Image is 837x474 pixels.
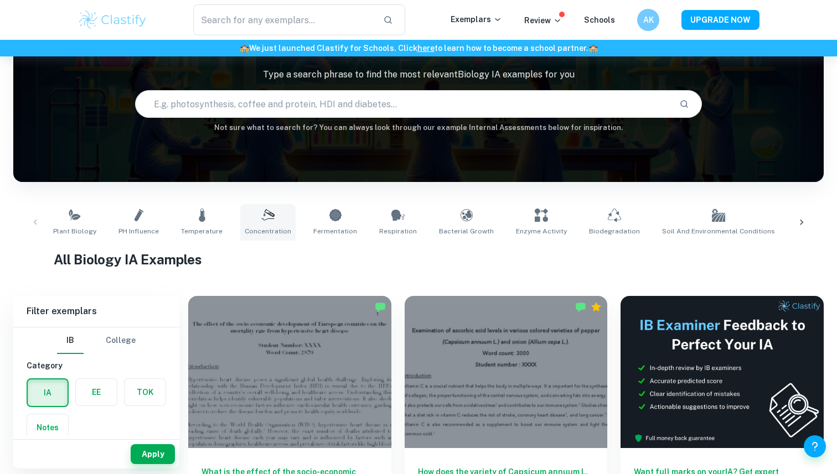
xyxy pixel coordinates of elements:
h6: We just launched Clastify for Schools. Click to learn how to become a school partner. [2,42,835,54]
img: Marked [575,301,586,312]
h6: Category [27,360,166,372]
button: Apply [131,444,175,464]
span: Plant Biology [53,226,96,236]
button: TOK [125,379,166,405]
button: Search [675,95,694,113]
button: IB [57,327,84,354]
button: IA [28,379,68,406]
h6: Not sure what to search for? You can always look through our example Internal Assessments below f... [13,122,824,133]
span: pH Influence [118,226,159,236]
img: Thumbnail [621,296,824,448]
span: Enzyme Activity [516,226,567,236]
a: Schools [584,15,615,24]
h1: All Biology IA Examples [54,249,783,269]
div: Filter type choice [57,327,136,354]
img: Clastify logo [77,9,148,31]
span: Soil and Environmental Conditions [662,226,775,236]
span: 🏫 [240,44,249,53]
button: AK [637,9,659,31]
button: EE [76,379,117,405]
a: here [417,44,435,53]
button: UPGRADE NOW [681,10,759,30]
h6: Filter exemplars [13,296,179,327]
button: Help and Feedback [804,435,826,457]
span: Biodegradation [589,226,640,236]
img: Marked [375,301,386,312]
p: Type a search phrase to find the most relevant Biology IA examples for you [13,68,824,81]
p: Review [524,14,562,27]
span: 🏫 [588,44,598,53]
h6: AK [642,14,655,26]
input: Search for any exemplars... [193,4,374,35]
span: Fermentation [313,226,357,236]
button: College [106,327,136,354]
p: Exemplars [451,13,502,25]
span: Respiration [379,226,417,236]
div: Premium [591,301,602,312]
input: E.g. photosynthesis, coffee and protein, HDI and diabetes... [136,88,671,119]
span: Bacterial Growth [439,226,494,236]
button: Notes [27,414,68,441]
span: Temperature [181,226,223,236]
span: Concentration [245,226,291,236]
